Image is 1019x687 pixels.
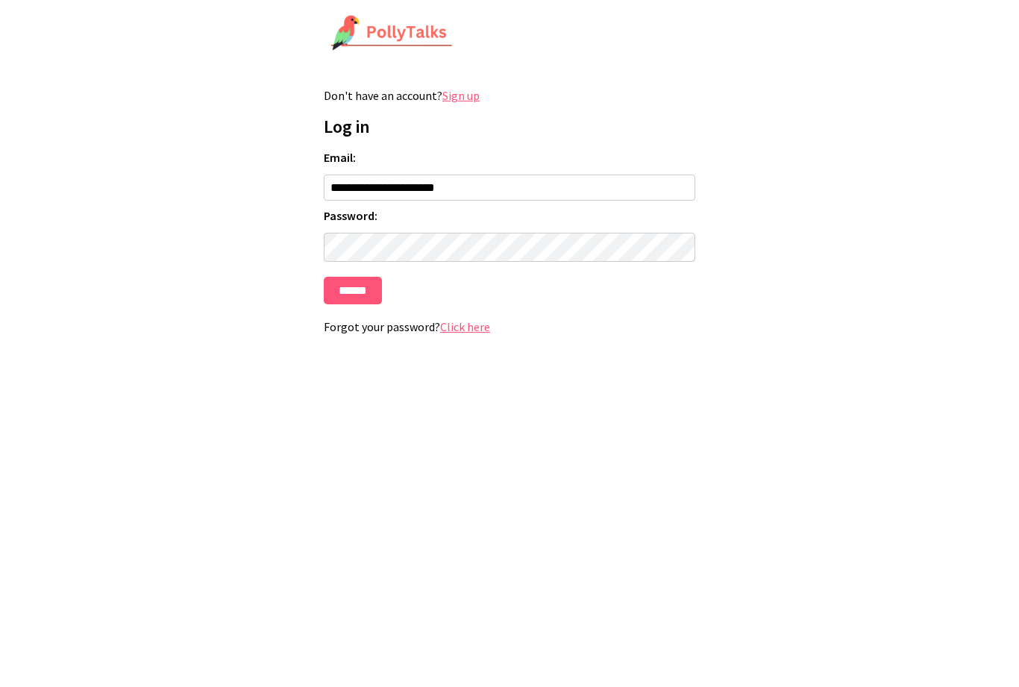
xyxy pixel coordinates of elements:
[324,208,695,223] label: Password:
[440,319,490,334] a: Click here
[324,88,695,103] p: Don't have an account?
[324,150,695,165] label: Email:
[324,115,695,138] h1: Log in
[442,88,480,103] a: Sign up
[324,319,695,334] p: Forgot your password?
[330,15,453,52] img: PollyTalks Logo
